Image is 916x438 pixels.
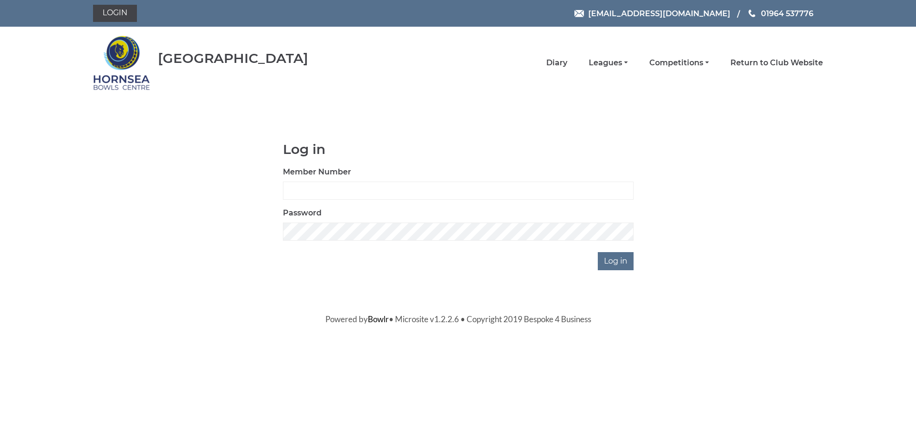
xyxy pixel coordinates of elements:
[749,10,755,17] img: Phone us
[649,58,709,68] a: Competitions
[368,314,389,324] a: Bowlr
[588,9,730,18] span: [EMAIL_ADDRESS][DOMAIN_NAME]
[93,30,150,96] img: Hornsea Bowls Centre
[283,166,351,178] label: Member Number
[283,207,322,219] label: Password
[574,10,584,17] img: Email
[730,58,823,68] a: Return to Club Website
[747,8,813,20] a: Phone us 01964 537776
[158,51,308,66] div: [GEOGRAPHIC_DATA]
[93,5,137,22] a: Login
[761,9,813,18] span: 01964 537776
[283,142,634,157] h1: Log in
[589,58,628,68] a: Leagues
[546,58,567,68] a: Diary
[574,8,730,20] a: Email [EMAIL_ADDRESS][DOMAIN_NAME]
[598,252,634,270] input: Log in
[325,314,591,324] span: Powered by • Microsite v1.2.2.6 • Copyright 2019 Bespoke 4 Business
